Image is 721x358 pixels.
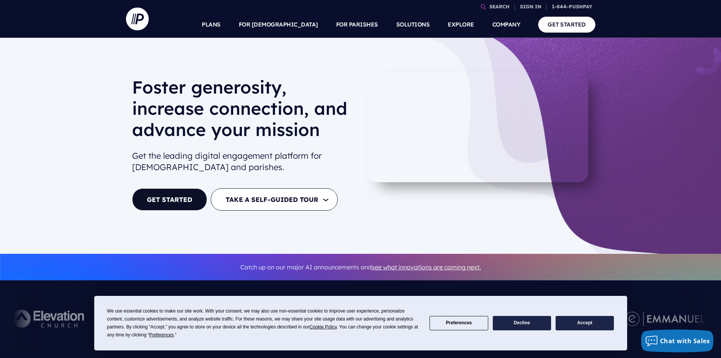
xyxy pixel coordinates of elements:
[239,11,318,38] a: FOR [DEMOGRAPHIC_DATA]
[94,296,627,350] div: Cookie Consent Prompt
[211,188,338,211] button: TAKE A SELF-GUIDED TOUR
[538,17,595,32] a: GET STARTED
[396,11,430,38] a: SOLUTIONS
[556,316,614,331] button: Accept
[336,11,378,38] a: FOR PARISHES
[641,330,714,352] button: Chat with Sales
[310,324,337,330] span: Cookie Policy
[107,307,420,339] div: We use essential cookies to make our site work. With your consent, we may also use non-essential ...
[492,11,520,38] a: COMPANY
[132,259,589,276] p: Catch up on our major AI announcements and
[493,316,551,331] button: Decline
[132,188,207,211] a: GET STARTED
[448,11,474,38] a: EXPLORE
[132,77,355,146] h1: Foster generosity, increase connection, and advance your mission
[372,263,481,271] a: see what innovations are coming next.
[202,11,221,38] a: PLANS
[149,332,174,338] span: Preferences
[660,337,710,345] span: Chat with Sales
[430,316,488,331] button: Preferences
[132,147,355,177] h2: Get the leading digital engagement platform for [DEMOGRAPHIC_DATA] and parishes.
